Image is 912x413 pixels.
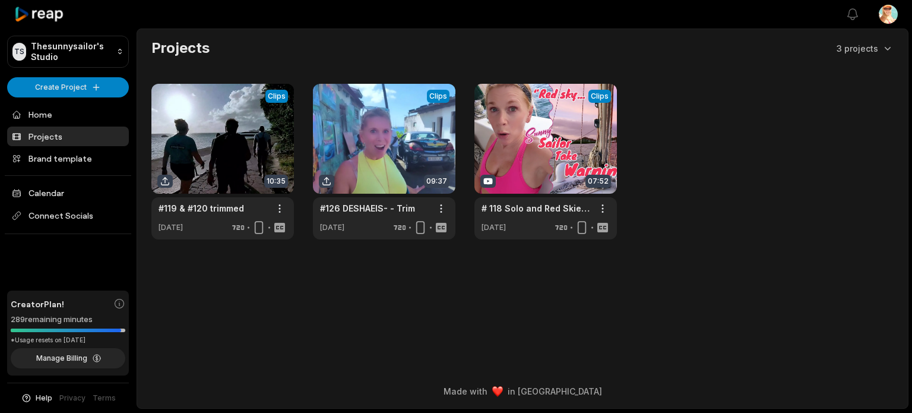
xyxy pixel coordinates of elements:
a: Terms [93,393,116,403]
span: Connect Socials [7,205,129,226]
button: Create Project [7,77,129,97]
a: Home [7,105,129,124]
a: Brand template [7,149,129,168]
a: Privacy [59,393,85,403]
button: Help [21,393,52,403]
button: Manage Billing [11,348,125,368]
a: # 118 Solo and Red Skies. Never a good combination for the Sunny Sailor - Caribbean Highs and Lows [482,202,591,215]
span: Creator Plan! [11,298,64,310]
a: Projects [7,127,129,146]
a: #126 DESHAEIS- - Trim [320,202,415,215]
a: #119 & #120 trimmed [159,202,244,215]
img: heart emoji [492,386,503,397]
div: 289 remaining minutes [11,314,125,326]
div: Made with in [GEOGRAPHIC_DATA] [148,385,897,398]
h2: Projects [151,39,210,58]
div: TS [12,43,26,61]
a: Calendar [7,183,129,203]
span: Help [36,393,52,403]
p: Thesunnysailor's Studio [31,41,111,62]
div: *Usage resets on [DATE] [11,336,125,345]
button: 3 projects [837,42,894,55]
